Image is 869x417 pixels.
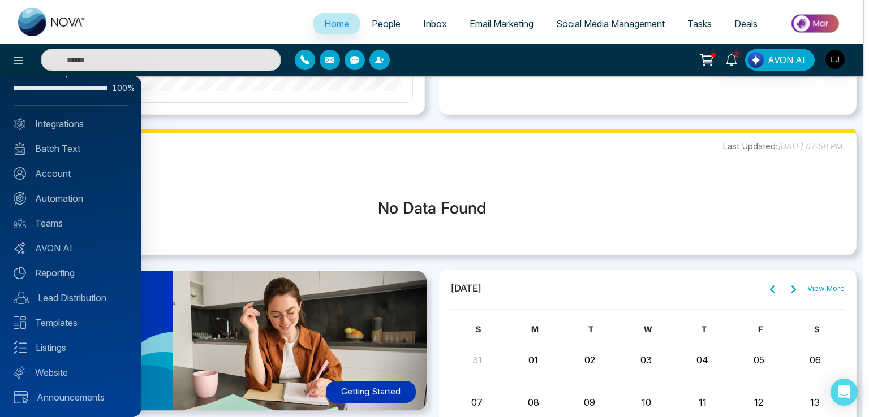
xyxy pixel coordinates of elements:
[14,391,28,403] img: announcements.svg
[14,341,128,354] a: Listings
[14,216,128,230] a: Teams
[14,316,26,329] img: Templates.svg
[14,118,26,130] img: Integrated.svg
[14,217,26,229] img: team.svg
[14,117,128,131] a: Integrations
[14,366,26,379] img: Website.svg
[14,167,128,180] a: Account
[14,266,128,280] a: Reporting
[14,291,128,305] a: Lead Distribution
[14,366,128,379] a: Website
[14,292,29,304] img: Lead-dist.svg
[14,341,27,354] img: Listings.svg
[14,267,26,279] img: Reporting.svg
[831,379,858,406] div: Open Intercom Messenger
[14,241,128,255] a: AVON AI
[14,192,128,205] a: Automation
[14,390,128,404] a: Announcements
[14,167,26,180] img: Account.svg
[14,142,26,155] img: batch_text_white.png
[112,84,128,92] span: 100%
[14,316,128,329] a: Templates
[14,142,128,155] a: Batch Text
[14,192,26,205] img: Automation.svg
[14,242,26,254] img: Avon-AI.svg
